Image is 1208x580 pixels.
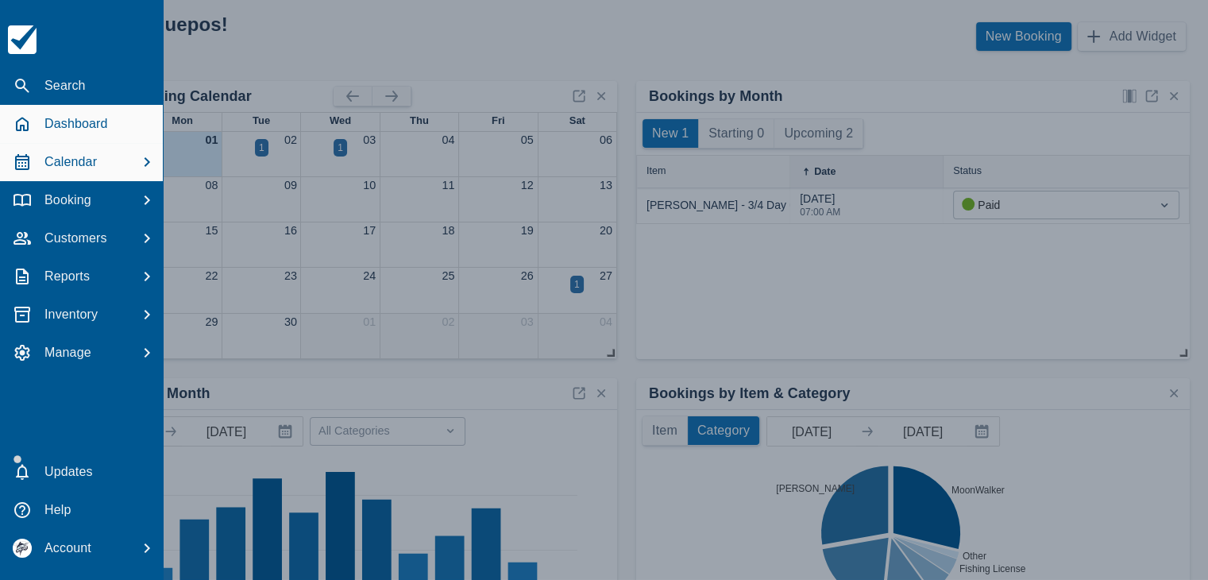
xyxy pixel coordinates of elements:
[44,267,90,286] p: Reports
[44,76,86,95] p: Search
[44,229,107,248] p: Customers
[44,539,91,558] p: Account
[44,343,91,362] p: Manage
[44,305,98,324] p: Inventory
[44,153,97,172] p: Calendar
[44,114,108,133] p: Dashboard
[44,191,91,210] p: Booking
[44,501,71,520] p: Help
[13,539,32,558] img: avatar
